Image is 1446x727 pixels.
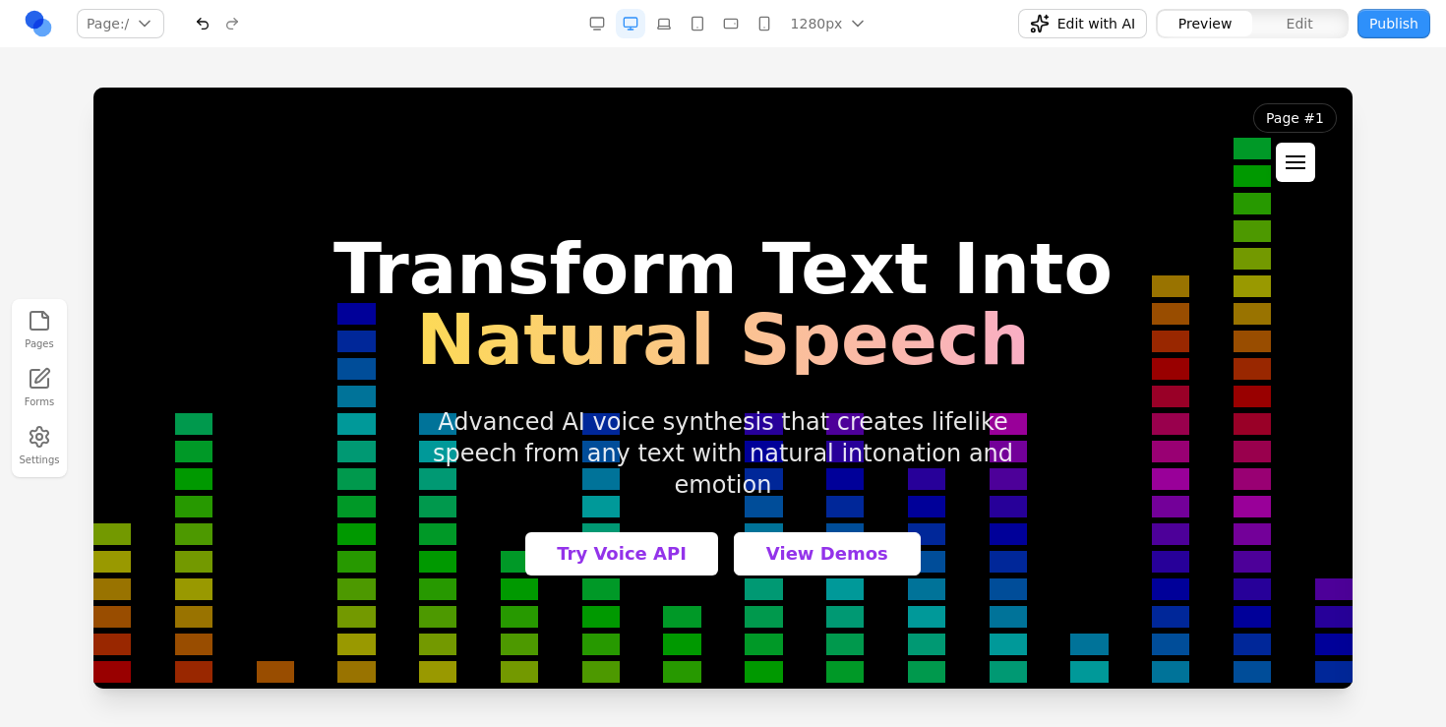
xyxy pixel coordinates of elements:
[1018,9,1147,38] button: Edit with AI
[93,88,1353,689] iframe: Preview
[783,9,873,38] button: 1280px
[240,146,1019,287] h1: Transform Text Into
[616,9,645,38] button: Desktop
[18,363,61,413] a: Forms
[640,445,827,488] button: View Demos
[1178,14,1233,33] span: Preview
[1057,14,1135,33] span: Edit with AI
[1357,9,1430,38] button: Publish
[683,9,712,38] button: Tablet
[582,9,612,38] button: Desktop Wide
[18,305,61,355] button: Pages
[299,319,960,413] p: Advanced AI voice synthesis that creates lifelike speech from any text with natural intonation an...
[240,216,1019,287] span: Natural Speech
[432,445,625,488] button: Try Voice API
[716,9,746,38] button: Mobile Landscape
[649,9,679,38] button: Laptop
[1287,14,1313,33] span: Edit
[750,9,779,38] button: Mobile
[77,9,164,38] button: Page:/
[18,421,61,471] button: Settings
